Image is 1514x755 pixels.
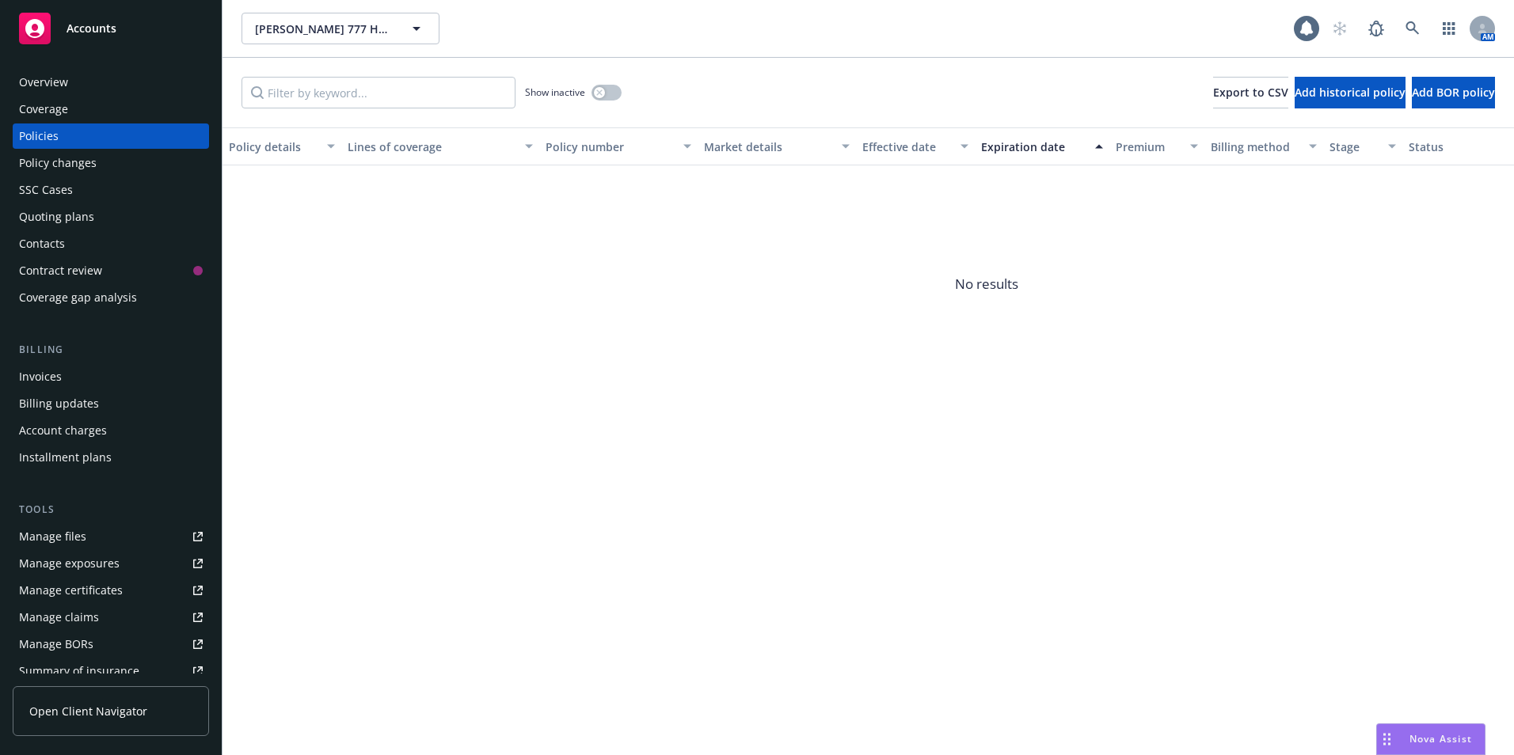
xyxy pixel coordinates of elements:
[19,123,59,149] div: Policies
[1330,138,1379,155] div: Stage
[13,150,209,176] a: Policy changes
[13,177,209,203] a: SSC Cases
[19,177,73,203] div: SSC Cases
[19,391,99,416] div: Billing updates
[1324,13,1356,44] a: Start snowing
[19,150,97,176] div: Policy changes
[704,138,832,155] div: Market details
[1323,127,1402,165] button: Stage
[19,418,107,443] div: Account charges
[223,127,341,165] button: Policy details
[1213,77,1288,108] button: Export to CSV
[242,77,515,108] input: Filter by keyword...
[1409,138,1505,155] div: Status
[13,231,209,256] a: Contacts
[13,6,209,51] a: Accounts
[242,13,439,44] button: [PERSON_NAME] 777 Holdings LLC
[19,524,86,549] div: Manage files
[539,127,698,165] button: Policy number
[1412,85,1495,100] span: Add BOR policy
[19,445,112,470] div: Installment plans
[19,364,62,389] div: Invoices
[19,632,93,657] div: Manage BORs
[19,605,99,630] div: Manage claims
[862,138,951,155] div: Effective date
[13,123,209,149] a: Policies
[13,658,209,684] a: Summary of insurance
[13,524,209,549] a: Manage files
[29,703,147,719] span: Open Client Navigator
[19,658,139,684] div: Summary of insurance
[13,632,209,657] a: Manage BORs
[19,285,137,310] div: Coverage gap analysis
[341,127,539,165] button: Lines of coverage
[13,342,209,358] div: Billing
[856,127,975,165] button: Effective date
[1377,724,1397,754] div: Drag to move
[1295,77,1406,108] button: Add historical policy
[1397,13,1428,44] a: Search
[19,204,94,230] div: Quoting plans
[13,605,209,630] a: Manage claims
[19,578,123,603] div: Manage certificates
[13,285,209,310] a: Coverage gap analysis
[1211,138,1299,155] div: Billing method
[1116,138,1181,155] div: Premium
[19,258,102,283] div: Contract review
[67,22,116,35] span: Accounts
[229,138,318,155] div: Policy details
[1412,77,1495,108] button: Add BOR policy
[13,70,209,95] a: Overview
[13,418,209,443] a: Account charges
[1109,127,1204,165] button: Premium
[19,231,65,256] div: Contacts
[13,364,209,389] a: Invoices
[1213,85,1288,100] span: Export to CSV
[1360,13,1392,44] a: Report a Bug
[13,258,209,283] a: Contract review
[19,97,68,122] div: Coverage
[13,204,209,230] a: Quoting plans
[13,97,209,122] a: Coverage
[13,578,209,603] a: Manage certificates
[13,502,209,518] div: Tools
[19,70,68,95] div: Overview
[1409,732,1472,746] span: Nova Assist
[698,127,856,165] button: Market details
[1295,85,1406,100] span: Add historical policy
[546,138,674,155] div: Policy number
[255,21,392,37] span: [PERSON_NAME] 777 Holdings LLC
[13,391,209,416] a: Billing updates
[348,138,515,155] div: Lines of coverage
[525,85,585,99] span: Show inactive
[981,138,1086,155] div: Expiration date
[19,551,120,576] div: Manage exposures
[13,551,209,576] a: Manage exposures
[13,445,209,470] a: Installment plans
[1376,723,1485,755] button: Nova Assist
[1433,13,1465,44] a: Switch app
[975,127,1109,165] button: Expiration date
[1204,127,1323,165] button: Billing method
